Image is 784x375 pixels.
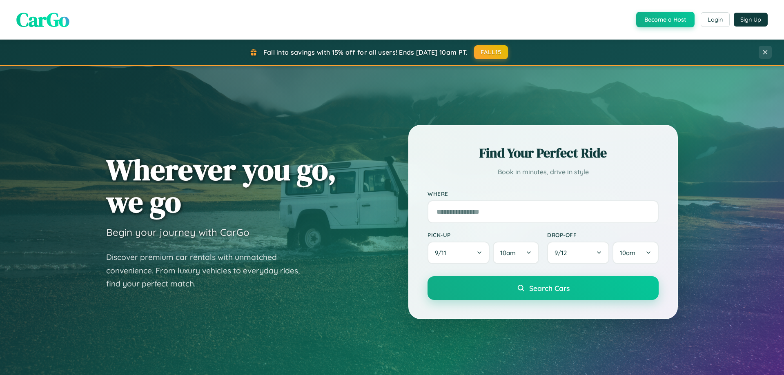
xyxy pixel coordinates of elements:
[701,12,730,27] button: Login
[529,284,570,293] span: Search Cars
[547,242,609,264] button: 9/12
[263,48,468,56] span: Fall into savings with 15% off for all users! Ends [DATE] 10am PT.
[620,249,635,257] span: 10am
[428,190,659,197] label: Where
[16,6,69,33] span: CarGo
[500,249,516,257] span: 10am
[474,45,508,59] button: FALL15
[428,166,659,178] p: Book in minutes, drive in style
[106,251,310,291] p: Discover premium car rentals with unmatched convenience. From luxury vehicles to everyday rides, ...
[555,249,571,257] span: 9 / 12
[106,153,336,218] h1: Wherever you go, we go
[428,242,490,264] button: 9/11
[734,13,768,27] button: Sign Up
[493,242,539,264] button: 10am
[106,226,249,238] h3: Begin your journey with CarGo
[636,12,695,27] button: Become a Host
[428,144,659,162] h2: Find Your Perfect Ride
[612,242,659,264] button: 10am
[428,231,539,238] label: Pick-up
[435,249,450,257] span: 9 / 11
[547,231,659,238] label: Drop-off
[428,276,659,300] button: Search Cars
